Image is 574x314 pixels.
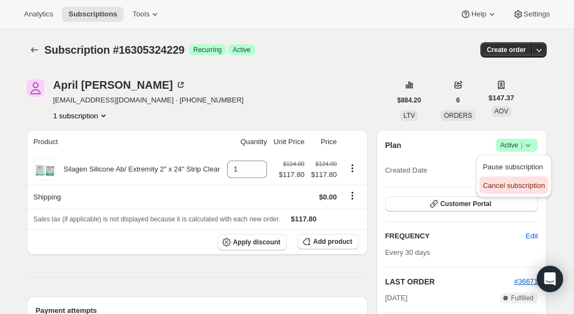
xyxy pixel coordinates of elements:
[537,266,563,292] div: Open Intercom Messenger
[391,93,427,108] button: $884.20
[385,248,430,256] span: Every 30 days
[495,107,508,115] span: AOV
[193,45,222,54] span: Recurring
[44,44,184,56] span: Subscription #16305324229
[33,158,55,180] img: product img
[506,7,556,22] button: Settings
[132,10,149,19] span: Tools
[27,185,224,209] th: Shipping
[479,158,548,175] button: Pause subscription
[279,169,304,180] span: $117.80
[126,7,167,22] button: Tools
[315,161,337,167] small: $124.00
[403,112,415,119] span: LTV
[291,215,317,223] span: $117.80
[344,162,361,174] button: Product actions
[385,276,514,287] h2: LAST ORDER
[53,95,243,106] span: [EMAIL_ADDRESS][DOMAIN_NAME] · [PHONE_NUMBER]
[519,227,544,245] button: Edit
[233,45,251,54] span: Active
[454,7,503,22] button: Help
[385,140,402,151] h2: Plan
[55,164,220,175] div: Silagen Silicone Ab/ Extremity 2" x 24" Strip Clear
[62,7,124,22] button: Subscriptions
[385,231,526,242] h2: FREQUENCY
[270,130,308,154] th: Unit Price
[311,169,337,180] span: $117.80
[53,110,109,121] button: Product actions
[27,79,44,97] span: April Thomas
[27,130,224,154] th: Product
[500,140,534,151] span: Active
[487,45,526,54] span: Create order
[319,193,337,201] span: $0.00
[18,7,60,22] button: Analytics
[224,130,270,154] th: Quantity
[308,130,340,154] th: Price
[385,293,408,304] span: [DATE]
[27,42,42,58] button: Subscriptions
[521,141,523,150] span: |
[344,190,361,202] button: Shipping actions
[298,234,358,249] button: Add product
[483,181,544,190] span: Cancel subscription
[397,96,421,105] span: $884.20
[483,163,543,171] span: Pause subscription
[526,231,538,242] span: Edit
[471,10,486,19] span: Help
[511,294,534,302] span: Fulfilled
[444,112,472,119] span: ORDERS
[218,234,287,250] button: Apply discount
[450,93,467,108] button: 6
[489,93,514,104] span: $147.37
[33,215,280,223] span: Sales tax (if applicable) is not displayed because it is calculated with each new order.
[24,10,53,19] span: Analytics
[385,165,427,176] span: Created Date
[514,277,538,286] a: #36671
[456,96,460,105] span: 6
[68,10,117,19] span: Subscriptions
[385,196,538,212] button: Customer Portal
[514,276,538,287] button: #36671
[283,161,304,167] small: $124.00
[524,10,550,19] span: Settings
[480,42,532,58] button: Create order
[233,238,281,247] span: Apply discount
[440,199,491,208] span: Customer Portal
[313,237,352,246] span: Add product
[53,79,186,90] div: April [PERSON_NAME]
[479,176,548,194] button: Cancel subscription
